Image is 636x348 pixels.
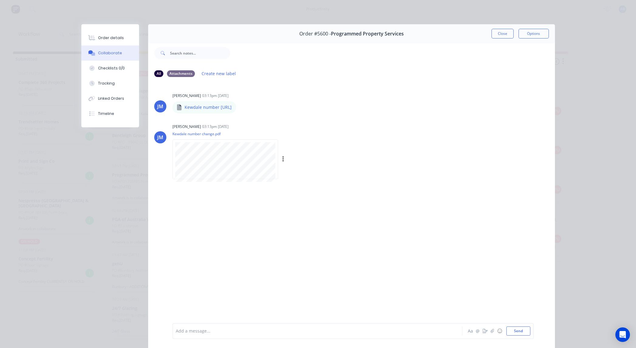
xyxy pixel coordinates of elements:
[81,61,139,76] button: Checklists 0/0
[157,103,163,110] div: JM
[81,30,139,45] button: Order details
[519,29,549,38] button: Options
[467,327,474,335] button: Aa
[170,47,230,59] input: Search notes...
[154,70,163,77] div: All
[496,327,503,335] button: ☺
[199,69,239,78] button: Create new label
[202,124,229,129] div: 03:13pm [DATE]
[202,93,229,99] div: 03:13pm [DATE]
[172,124,201,129] div: [PERSON_NAME]
[506,326,530,336] button: Send
[615,327,630,342] div: Open Intercom Messenger
[98,35,124,41] div: Order details
[157,134,163,141] div: JM
[81,91,139,106] button: Linked Orders
[172,131,346,136] p: Kewdale number change.pdf
[167,70,195,77] div: Attachments
[331,31,404,37] span: Programmed Property Services
[474,327,481,335] button: @
[299,31,331,37] span: Order #5600 -
[98,65,125,71] div: Checklists 0/0
[81,76,139,91] button: Tracking
[98,50,122,56] div: Collaborate
[185,104,232,110] p: Kewdale number [URL]
[98,96,124,101] div: Linked Orders
[81,45,139,61] button: Collaborate
[81,106,139,121] button: Timeline
[98,81,115,86] div: Tracking
[491,29,514,38] button: Close
[98,111,114,116] div: Timeline
[172,93,201,99] div: [PERSON_NAME]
